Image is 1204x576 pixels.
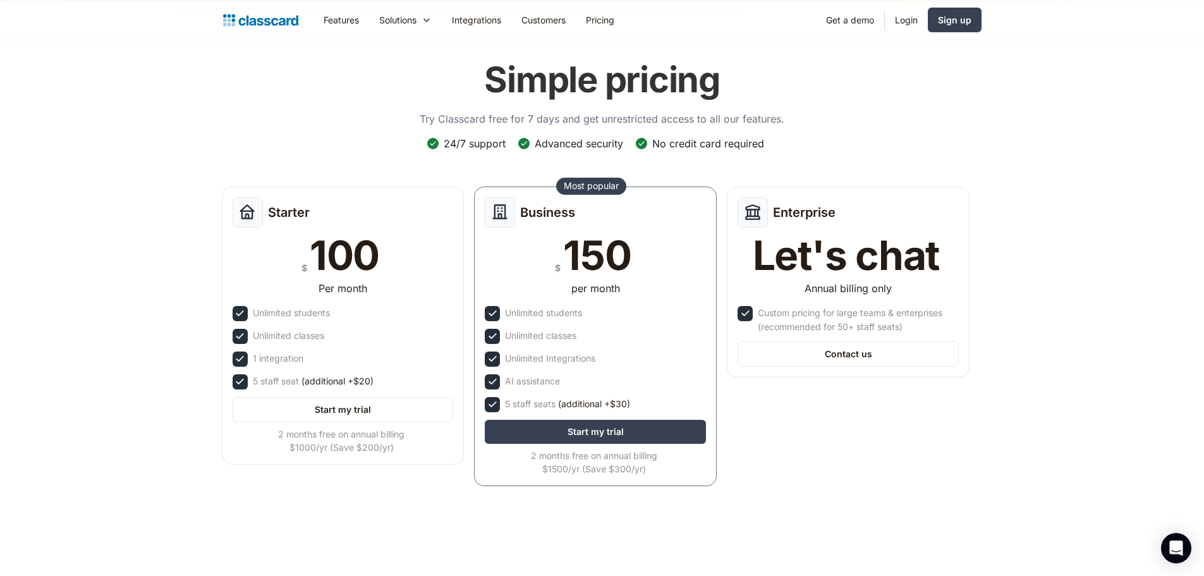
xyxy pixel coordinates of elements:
[484,59,720,101] h1: Simple pricing
[758,306,956,334] div: Custom pricing for large teams & enterprises (recommended for 50+ staff seats)
[505,306,582,320] div: Unlimited students
[442,6,511,34] a: Integrations
[253,306,330,320] div: Unlimited students
[253,374,374,388] div: 5 staff seat
[576,6,624,34] a: Pricing
[301,260,307,276] div: $
[485,420,706,444] a: Start my trial
[555,260,561,276] div: $
[652,137,764,150] div: No credit card required
[558,397,630,411] span: (additional +$30)
[223,11,298,29] a: Logo
[301,374,374,388] span: (additional +$20)
[535,137,623,150] div: Advanced security
[233,427,451,454] div: 2 months free on annual billing $1000/yr (Save $200/yr)
[379,13,417,27] div: Solutions
[738,341,959,367] a: Contact us
[885,6,928,34] a: Login
[505,397,630,411] div: 5 staff seats
[1161,533,1191,563] div: Open Intercom Messenger
[369,6,442,34] div: Solutions
[805,281,892,296] div: Annual billing only
[564,180,619,192] div: Most popular
[571,281,620,296] div: per month
[485,449,703,475] div: 2 months free on annual billing $1500/yr (Save $300/yr)
[505,352,595,365] div: Unlimited Integrations
[233,397,454,422] a: Start my trial
[816,6,884,34] a: Get a demo
[938,13,971,27] div: Sign up
[520,205,575,220] h2: Business
[420,111,784,126] p: Try Classcard free for 7 days and get unrestricted access to all our features.
[753,235,940,276] div: Let's chat
[319,281,367,296] div: Per month
[253,352,303,365] div: 1 integration
[505,329,576,343] div: Unlimited classes
[505,374,560,388] div: AI assistance
[253,329,324,343] div: Unlimited classes
[313,6,369,34] a: Features
[928,8,982,32] a: Sign up
[563,235,631,276] div: 150
[268,205,310,220] h2: Starter
[511,6,576,34] a: Customers
[444,137,506,150] div: 24/7 support
[310,235,379,276] div: 100
[773,205,836,220] h2: Enterprise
